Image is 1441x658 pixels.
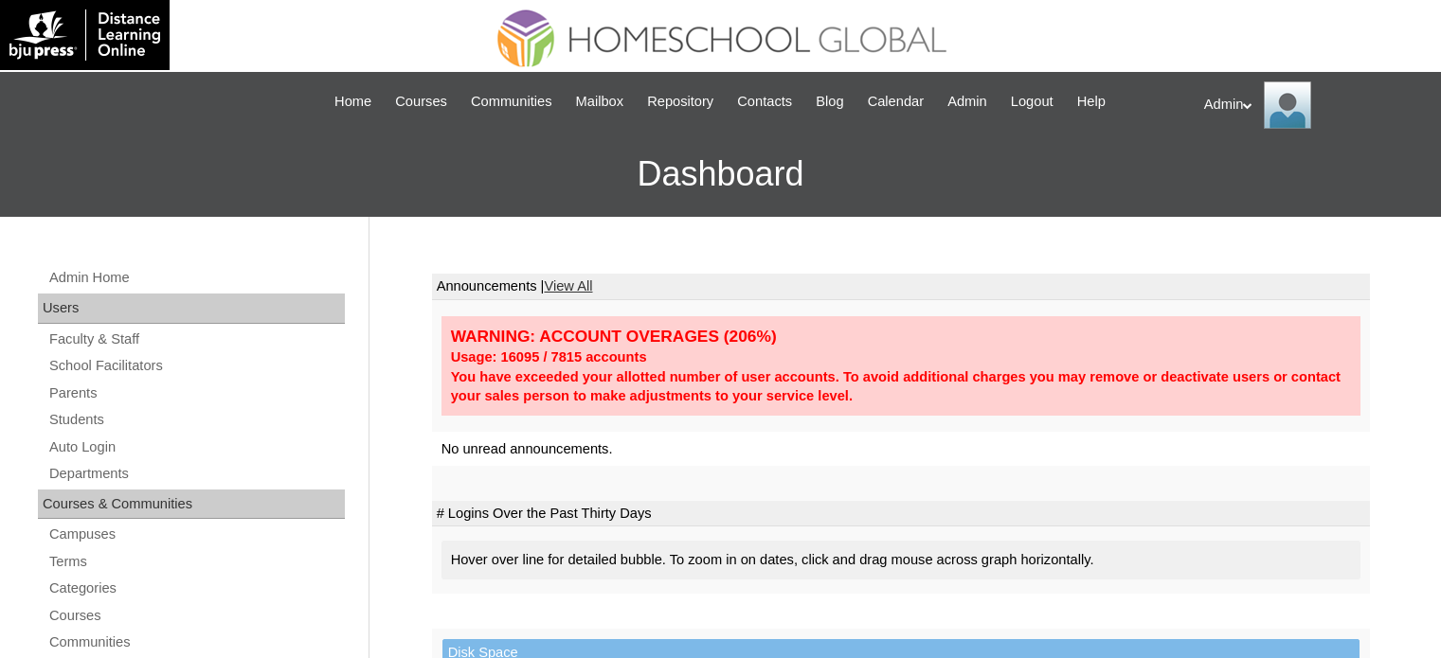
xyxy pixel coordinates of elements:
a: Admin Home [47,266,345,290]
a: Home [325,91,381,113]
a: Help [1068,91,1115,113]
a: School Facilitators [47,354,345,378]
a: Communities [47,631,345,654]
img: logo-white.png [9,9,160,61]
div: WARNING: ACCOUNT OVERAGES (206%) [451,326,1351,347]
a: Parents [47,382,345,405]
a: Blog [806,91,853,113]
span: Courses [395,91,447,113]
div: Courses & Communities [38,489,345,520]
span: Blog [816,91,843,113]
a: Repository [638,91,723,113]
div: Hover over line for detailed bubble. To zoom in on dates, click and drag mouse across graph horiz... [441,541,1360,579]
span: Mailbox [576,91,624,113]
img: Admin Homeschool Global [1264,81,1311,129]
a: Admin [938,91,997,113]
td: Announcements | [432,274,1370,300]
a: Contacts [728,91,802,113]
a: Terms [47,550,345,574]
td: # Logins Over the Past Thirty Days [432,501,1370,527]
h3: Dashboard [9,132,1432,217]
a: Logout [1001,91,1063,113]
a: Auto Login [47,436,345,459]
div: Admin [1204,81,1422,129]
span: Calendar [868,91,924,113]
div: Users [38,293,345,324]
a: View All [544,278,592,293]
span: Repository [647,91,713,113]
a: Courses [386,91,457,113]
span: Help [1077,91,1106,113]
span: Logout [1011,91,1054,113]
span: Admin [947,91,987,113]
a: Students [47,408,345,432]
a: Communities [461,91,562,113]
a: Departments [47,462,345,486]
a: Campuses [47,523,345,546]
a: Categories [47,577,345,600]
span: Contacts [737,91,792,113]
strong: Usage: 16095 / 7815 accounts [451,349,647,365]
div: You have exceeded your allotted number of user accounts. To avoid additional charges you may remo... [451,367,1351,406]
a: Calendar [858,91,933,113]
a: Courses [47,604,345,628]
span: Home [334,91,371,113]
td: No unread announcements. [432,432,1370,467]
a: Mailbox [567,91,634,113]
a: Faculty & Staff [47,328,345,351]
span: Communities [471,91,552,113]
